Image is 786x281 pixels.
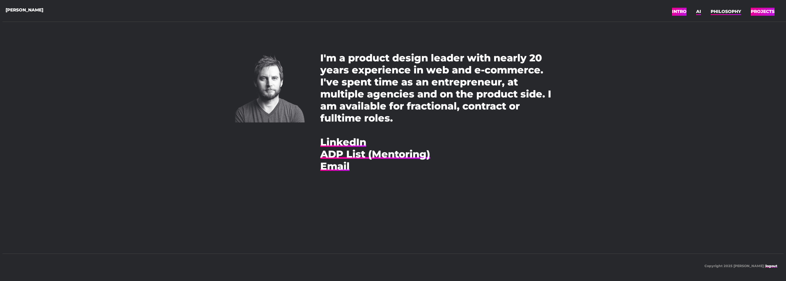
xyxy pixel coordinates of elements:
a: PHILOSOPHY [711,7,741,16]
p: I'm a product design leader with nearly 20 years experience in web and e-commerce. I've spent tim... [235,52,551,172]
a: LinkedIn [320,136,366,148]
a: INTRO [672,7,687,16]
a: Email [320,160,350,172]
a: ADP List (Mentoring) [320,148,430,160]
a: PROJECTS [751,7,775,16]
a: logout [766,264,777,268]
a: [PERSON_NAME] [6,5,43,14]
p: Copyright 2025 [PERSON_NAME] | [698,257,784,275]
a: AI [696,7,701,16]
